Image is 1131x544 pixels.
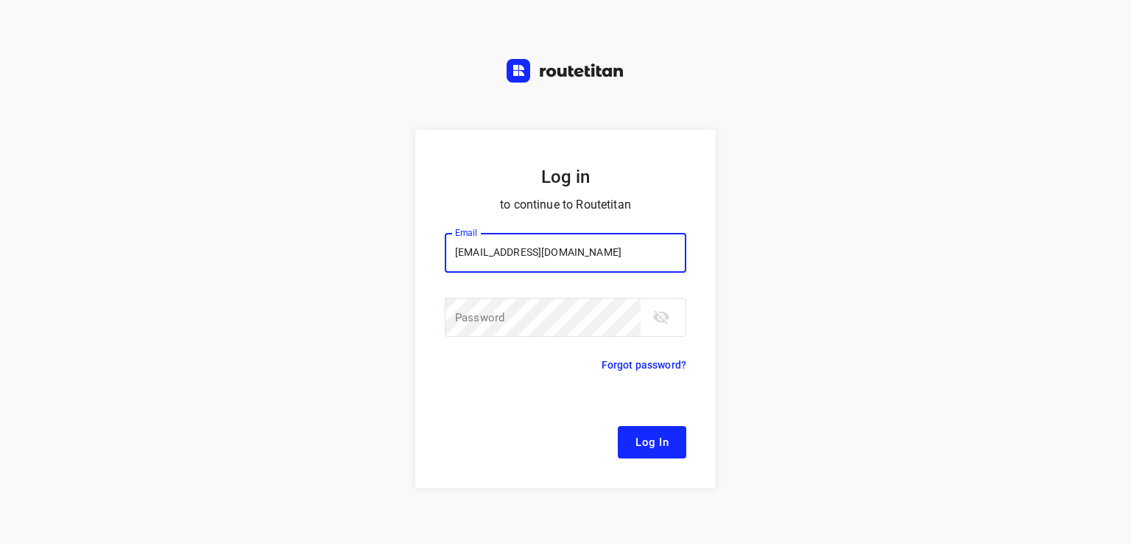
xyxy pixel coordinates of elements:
[646,302,676,332] button: toggle password visibility
[507,59,624,83] img: Routetitan
[635,433,669,452] span: Log In
[445,165,686,189] h5: Log in
[445,195,686,215] p: to continue to Routetitan
[602,356,686,374] p: Forgot password?
[618,426,686,458] button: Log In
